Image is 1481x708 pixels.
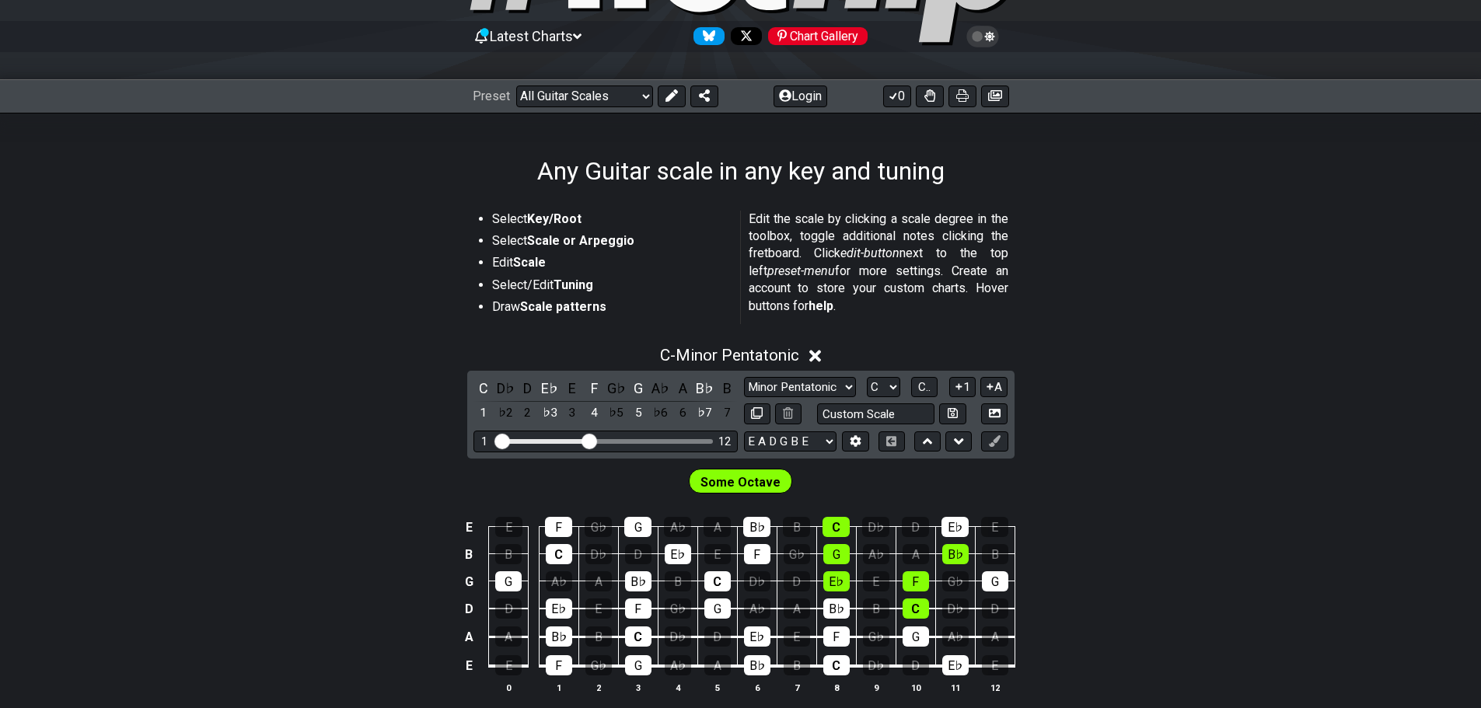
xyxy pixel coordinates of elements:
[982,571,1008,591] div: G
[863,598,889,619] div: B
[704,626,731,647] div: D
[784,626,810,647] div: E
[546,626,572,647] div: B♭
[495,517,522,537] div: E
[743,517,770,537] div: B♭
[665,655,691,675] div: A♭
[492,277,730,298] li: Select/Edit
[690,85,718,107] button: Share Preset
[842,431,868,452] button: Edit Tuning
[624,517,651,537] div: G
[784,544,810,564] div: G♭
[902,517,929,537] div: D
[896,679,935,696] th: 10
[545,517,572,537] div: F
[744,655,770,675] div: B♭
[744,431,837,452] select: Tuning
[554,277,593,292] strong: Tuning
[459,568,478,595] td: G
[717,403,737,424] div: toggle scale degree
[584,378,604,399] div: toggle pitch class
[518,403,538,424] div: toggle scale degree
[578,679,618,696] th: 2
[539,679,578,696] th: 1
[695,378,715,399] div: toggle pitch class
[939,403,966,424] button: Store user defined scale
[704,655,731,675] div: A
[903,571,929,591] div: F
[700,471,781,494] span: First enable full edit mode to edit
[942,544,969,564] div: B♭
[490,28,573,44] span: Latest Charts
[982,544,1008,564] div: B
[658,85,686,107] button: Edit Preset
[481,435,487,448] div: 1
[840,246,899,260] em: edit-button
[672,403,693,424] div: toggle scale degree
[520,299,606,314] strong: Scale patterns
[473,89,510,103] span: Preset
[546,598,572,619] div: E♭
[981,431,1008,452] button: First click edit preset to enable marker editing
[948,85,976,107] button: Print
[775,403,802,424] button: Delete
[495,626,522,647] div: A
[942,598,969,619] div: D♭
[704,544,731,564] div: E
[941,517,969,537] div: E♭
[495,655,522,675] div: E
[982,655,1008,675] div: E
[975,679,1015,696] th: 12
[518,378,538,399] div: toggle pitch class
[459,514,478,541] td: E
[784,571,810,591] div: D
[867,377,900,398] select: Tonic/Root
[717,378,737,399] div: toggle pitch class
[704,571,731,591] div: C
[823,571,850,591] div: E♭
[704,517,731,537] div: A
[527,211,582,226] strong: Key/Root
[695,403,715,424] div: toggle scale degree
[945,431,972,452] button: Move down
[744,377,856,398] select: Scale
[585,626,612,647] div: B
[495,403,515,424] div: toggle scale degree
[816,679,856,696] th: 8
[625,598,651,619] div: F
[823,517,850,537] div: C
[903,544,929,564] div: A
[863,571,889,591] div: E
[744,544,770,564] div: F
[628,403,648,424] div: toggle scale degree
[863,626,889,647] div: G♭
[725,27,762,45] a: Follow #fretflip at X
[863,655,889,675] div: D♭
[492,232,730,254] li: Select
[982,598,1008,619] div: D
[584,403,604,424] div: toggle scale degree
[628,378,648,399] div: toggle pitch class
[516,85,653,107] select: Preset
[473,403,494,424] div: toggle scale degree
[492,211,730,232] li: Select
[704,598,731,619] div: G
[489,679,529,696] th: 0
[744,626,770,647] div: E♭
[774,85,827,107] button: Login
[981,403,1008,424] button: Create Image
[585,571,612,591] div: A
[911,377,938,398] button: C..
[540,378,560,399] div: toggle pitch class
[878,431,905,452] button: Toggle horizontal chord view
[495,544,522,564] div: B
[783,517,810,537] div: B
[784,598,810,619] div: A
[768,27,868,45] div: Chart Gallery
[918,380,931,394] span: C..
[665,571,691,591] div: B
[546,655,572,675] div: F
[459,541,478,568] td: B
[660,346,799,364] span: C - Minor Pentatonic
[546,571,572,591] div: A♭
